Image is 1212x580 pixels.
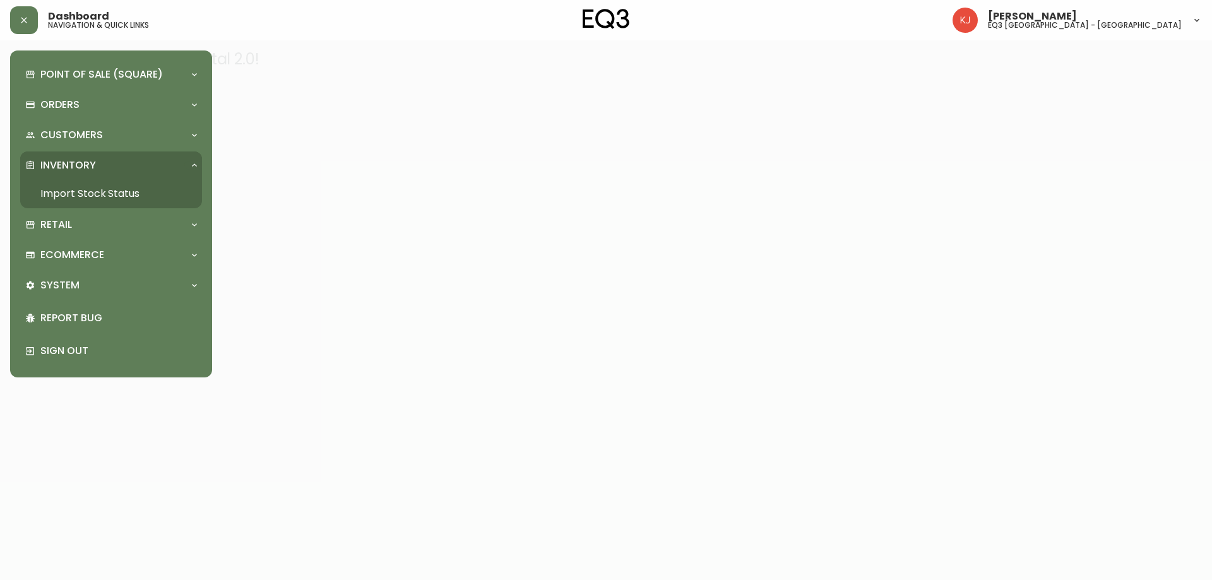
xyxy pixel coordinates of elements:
p: Report Bug [40,311,197,325]
div: Orders [20,91,202,119]
div: Retail [20,211,202,239]
div: Report Bug [20,302,202,334]
p: Ecommerce [40,248,104,262]
p: Sign Out [40,344,197,358]
img: 24a625d34e264d2520941288c4a55f8e [953,8,978,33]
img: logo [583,9,629,29]
span: [PERSON_NAME] [988,11,1077,21]
p: Orders [40,98,80,112]
p: System [40,278,80,292]
p: Point of Sale (Square) [40,68,163,81]
div: Ecommerce [20,241,202,269]
span: Dashboard [48,11,109,21]
div: Inventory [20,151,202,179]
div: Point of Sale (Square) [20,61,202,88]
h5: navigation & quick links [48,21,149,29]
p: Customers [40,128,103,142]
div: Sign Out [20,334,202,367]
div: System [20,271,202,299]
a: Import Stock Status [20,179,202,208]
div: Customers [20,121,202,149]
p: Inventory [40,158,96,172]
h5: eq3 [GEOGRAPHIC_DATA] - [GEOGRAPHIC_DATA] [988,21,1182,29]
p: Retail [40,218,72,232]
